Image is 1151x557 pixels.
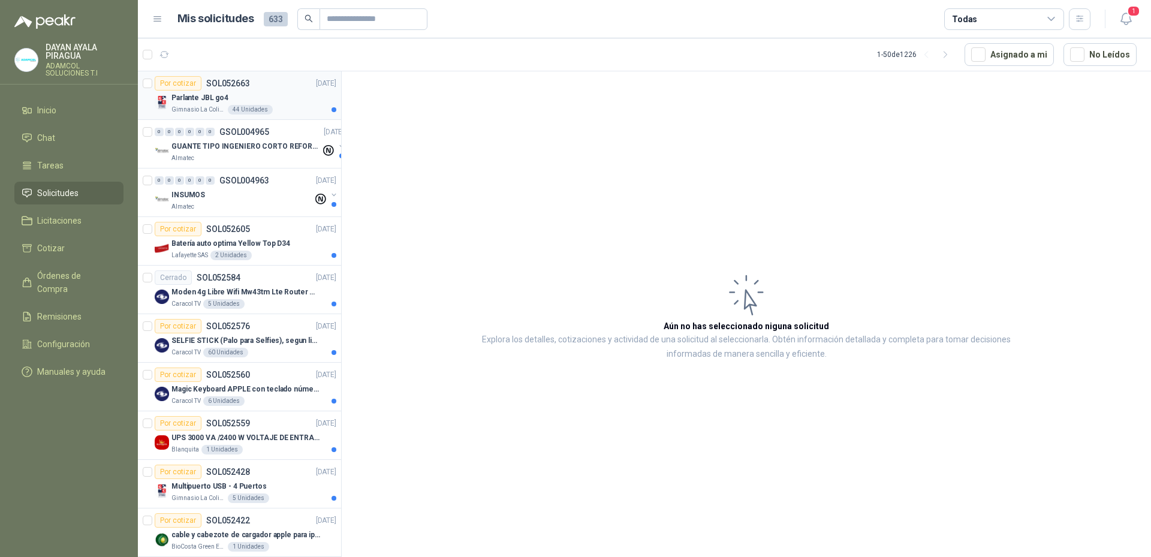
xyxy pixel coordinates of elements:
p: Multipuerto USB - 4 Puertos [171,481,267,492]
button: 1 [1115,8,1137,30]
div: 5 Unidades [203,299,245,309]
span: Cotizar [37,242,65,255]
div: 0 [185,128,194,136]
p: [DATE] [316,321,336,332]
img: Company Logo [155,144,169,158]
p: cable y cabezote de cargador apple para iphone [171,529,321,541]
img: Company Logo [155,532,169,547]
p: GSOL004963 [219,176,269,185]
img: Company Logo [155,387,169,401]
div: 0 [165,128,174,136]
p: SOL052560 [206,371,250,379]
img: Company Logo [155,290,169,304]
p: SOL052576 [206,322,250,330]
a: Por cotizarSOL052663[DATE] Company LogoParlante JBL go4Gimnasio La Colina44 Unidades [138,71,341,120]
p: Gimnasio La Colina [171,105,225,115]
a: Solicitudes [14,182,123,204]
p: [DATE] [324,127,344,138]
p: SOL052584 [197,273,240,282]
div: 0 [165,176,174,185]
div: 0 [185,176,194,185]
a: Remisiones [14,305,123,328]
span: 1 [1127,5,1140,17]
span: Órdenes de Compra [37,269,112,296]
p: SELFIE STICK (Palo para Selfies), segun link adjunto [171,335,321,347]
p: UPS 3000 VA /2400 W VOLTAJE DE ENTRADA / SALIDA 12V ON LINE [171,432,321,444]
span: Chat [37,131,55,144]
a: CerradoSOL052584[DATE] Company LogoModen 4g Libre Wifi Mw43tm Lte Router Móvil Internet 5ghzCarac... [138,266,341,314]
p: SOL052559 [206,419,250,427]
a: Órdenes de Compra [14,264,123,300]
p: Lafayette SAS [171,251,208,260]
p: SOL052428 [206,468,250,476]
a: 0 0 0 0 0 0 GSOL004963[DATE] Company LogoINSUMOSAlmatec [155,173,339,212]
p: GSOL004965 [219,128,269,136]
a: Cotizar [14,237,123,260]
button: No Leídos [1063,43,1137,66]
p: Explora los detalles, cotizaciones y actividad de una solicitud al seleccionarla. Obtén informaci... [462,333,1031,362]
p: [DATE] [316,175,336,186]
div: 0 [175,128,184,136]
p: [DATE] [316,369,336,381]
a: Por cotizarSOL052559[DATE] Company LogoUPS 3000 VA /2400 W VOLTAJE DE ENTRADA / SALIDA 12V ON LIN... [138,411,341,460]
p: SOL052605 [206,225,250,233]
div: 60 Unidades [203,348,248,357]
a: Inicio [14,99,123,122]
p: Almatec [171,202,194,212]
span: search [305,14,313,23]
a: Por cotizarSOL052422[DATE] Company Logocable y cabezote de cargador apple para iphoneBioCosta Gre... [138,508,341,557]
img: Company Logo [155,484,169,498]
img: Company Logo [155,435,169,450]
div: 2 Unidades [210,251,252,260]
p: SOL052422 [206,516,250,525]
a: Manuales y ayuda [14,360,123,383]
div: Por cotizar [155,368,201,382]
p: [DATE] [316,78,336,89]
div: 0 [206,128,215,136]
div: 1 - 50 de 1226 [877,45,955,64]
div: 0 [155,176,164,185]
div: Cerrado [155,270,192,285]
img: Company Logo [155,192,169,207]
p: [DATE] [316,515,336,526]
p: Almatec [171,153,194,163]
div: Por cotizar [155,319,201,333]
p: INSUMOS [171,189,205,201]
div: Por cotizar [155,513,201,528]
a: 0 0 0 0 0 0 GSOL004965[DATE] Company LogoGUANTE TIPO INGENIERO CORTO REFORZADOAlmatec [155,125,346,163]
p: Caracol TV [171,348,201,357]
p: Blanquita [171,445,199,454]
h3: Aún no has seleccionado niguna solicitud [664,320,829,333]
p: Magic Keyboard APPLE con teclado númerico en Español Plateado [171,384,321,395]
h1: Mis solicitudes [177,10,254,28]
a: Tareas [14,154,123,177]
p: [DATE] [316,224,336,235]
p: GUANTE TIPO INGENIERO CORTO REFORZADO [171,141,321,152]
img: Company Logo [155,338,169,353]
span: Tareas [37,159,64,172]
div: 0 [195,128,204,136]
p: [DATE] [316,418,336,429]
span: Inicio [37,104,56,117]
a: Chat [14,127,123,149]
div: 1 Unidades [228,542,269,552]
div: 6 Unidades [203,396,245,406]
a: Por cotizarSOL052428[DATE] Company LogoMultipuerto USB - 4 PuertosGimnasio La Colina5 Unidades [138,460,341,508]
p: Parlante JBL go4 [171,92,228,104]
p: Caracol TV [171,299,201,309]
a: Por cotizarSOL052560[DATE] Company LogoMagic Keyboard APPLE con teclado númerico en Español Plate... [138,363,341,411]
div: 44 Unidades [228,105,273,115]
span: Manuales y ayuda [37,365,106,378]
a: Por cotizarSOL052576[DATE] Company LogoSELFIE STICK (Palo para Selfies), segun link adjuntoCaraco... [138,314,341,363]
div: Todas [952,13,977,26]
a: Licitaciones [14,209,123,232]
p: SOL052663 [206,79,250,88]
div: 5 Unidades [228,493,269,503]
p: [DATE] [316,272,336,284]
p: BioCosta Green Energy S.A.S [171,542,225,552]
div: 0 [175,176,184,185]
div: 0 [195,176,204,185]
p: [DATE] [316,466,336,478]
img: Company Logo [155,95,169,110]
span: Licitaciones [37,214,82,227]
